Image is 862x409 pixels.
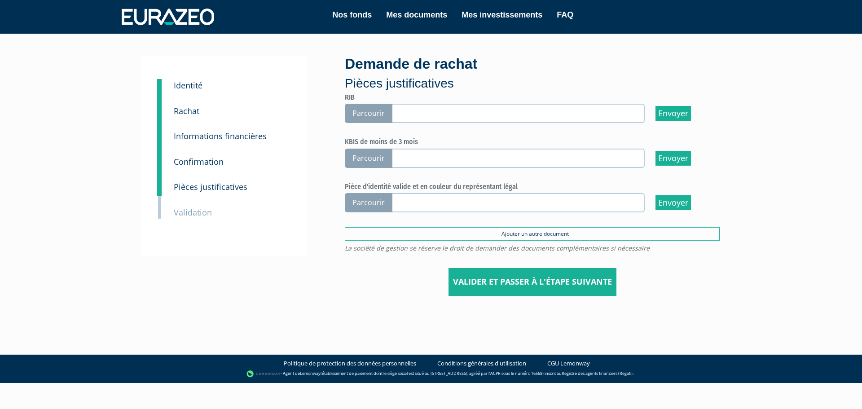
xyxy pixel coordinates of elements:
[345,138,720,146] h6: KBIS de moins de 3 mois
[157,143,162,171] a: 3
[174,156,224,167] small: Confirmation
[332,9,372,21] a: Nos fonds
[462,9,542,21] a: Mes investissements
[157,79,162,97] a: 1
[437,359,526,368] a: Conditions générales d'utilisation
[174,106,199,116] small: Rachat
[157,118,162,145] a: 3
[345,193,392,212] span: Parcourir
[557,9,573,21] a: FAQ
[562,370,633,376] a: Registre des agents financiers (Regafi)
[547,359,590,368] a: CGU Lemonway
[9,369,853,378] div: - Agent de (établissement de paiement dont le siège social est situé au [STREET_ADDRESS], agréé p...
[345,75,720,92] p: Pièces justificatives
[345,245,720,251] span: La société de gestion se réserve le droit de demander des documents complémentaires si nécessaire
[174,207,212,218] small: Validation
[655,151,691,166] input: Envoyer
[174,80,202,91] small: Identité
[300,370,321,376] a: Lemonway
[157,168,162,196] a: 4
[345,183,720,191] h6: Pièce d'identité valide et en couleur du représentant légal
[345,93,720,101] h6: RIB
[122,9,214,25] img: 1732889491-logotype_eurazeo_blanc_rvb.png
[345,227,720,241] a: Ajouter un autre document
[345,149,392,168] span: Parcourir
[157,92,162,120] a: 2
[449,268,616,296] input: Valider et passer à l'étape suivante
[655,195,691,210] input: Envoyer
[386,9,447,21] a: Mes documents
[284,359,416,368] a: Politique de protection des données personnelles
[655,106,691,121] input: Envoyer
[345,104,392,123] span: Parcourir
[345,54,720,92] div: Demande de rachat
[174,131,267,141] small: Informations financières
[246,369,281,378] img: logo-lemonway.png
[174,181,247,192] small: Pièces justificatives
